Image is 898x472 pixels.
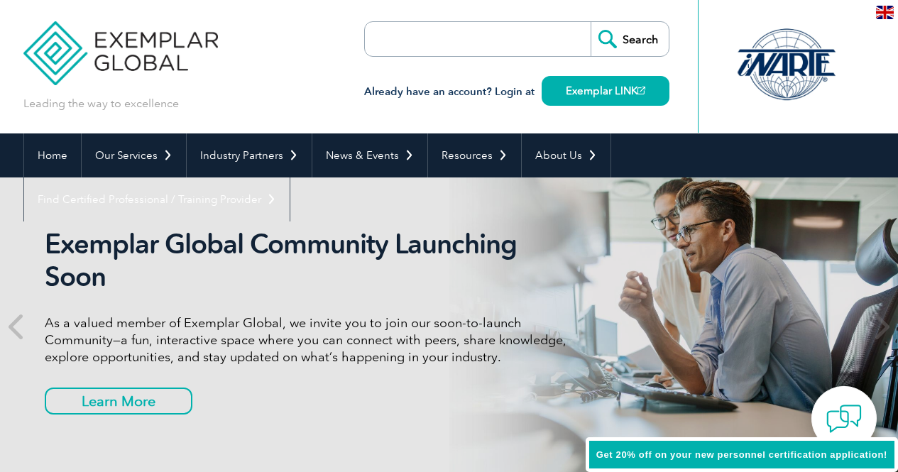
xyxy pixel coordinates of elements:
span: Get 20% off on your new personnel certification application! [596,449,887,460]
h2: Exemplar Global Community Launching Soon [45,228,577,293]
a: Home [24,133,81,177]
a: Resources [428,133,521,177]
h3: Already have an account? Login at [364,83,669,101]
a: News & Events [312,133,427,177]
img: open_square.png [637,87,645,94]
a: About Us [522,133,610,177]
a: Exemplar LINK [542,76,669,106]
p: Leading the way to excellence [23,96,179,111]
p: As a valued member of Exemplar Global, we invite you to join our soon-to-launch Community—a fun, ... [45,314,577,366]
a: Our Services [82,133,186,177]
img: en [876,6,894,19]
a: Industry Partners [187,133,312,177]
img: contact-chat.png [826,401,862,437]
input: Search [591,22,669,56]
a: Learn More [45,388,192,415]
a: Find Certified Professional / Training Provider [24,177,290,221]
